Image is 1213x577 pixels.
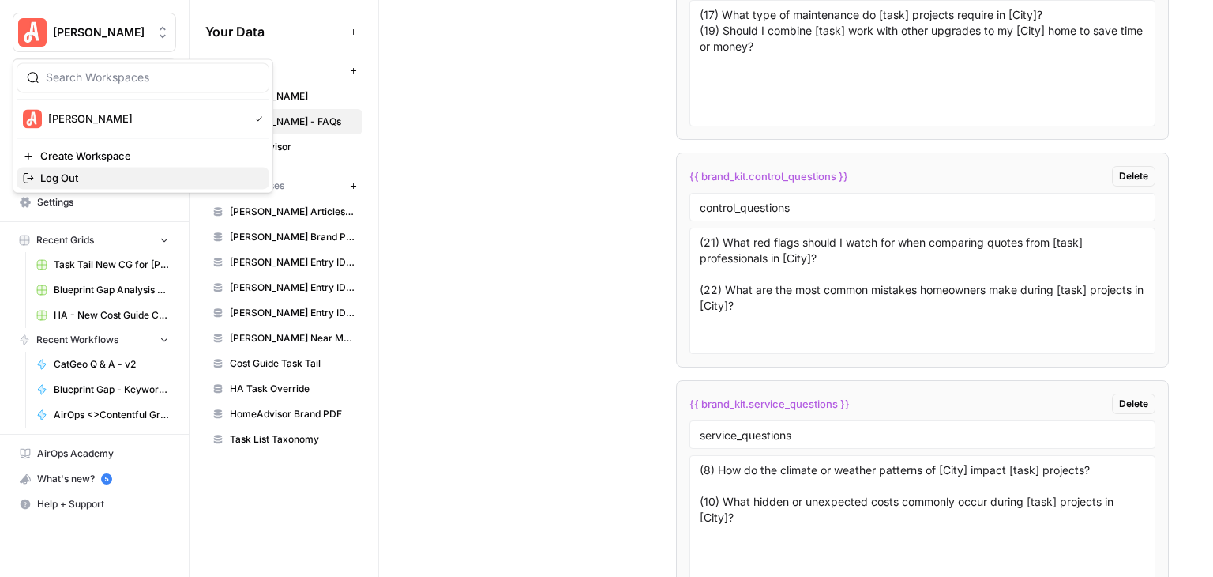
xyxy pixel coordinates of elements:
[40,148,257,164] span: Create Workspace
[40,170,257,186] span: Log Out
[1119,169,1148,183] span: Delete
[205,376,362,402] a: HA Task Override
[230,382,355,396] span: HA Task Override
[205,402,362,427] a: HomeAdvisor Brand PDF
[205,134,362,160] a: HomeAdvisor
[230,407,355,421] span: HomeAdvisor Brand PDF
[230,356,355,371] span: Cost Guide Task Tail
[230,331,355,345] span: [PERSON_NAME] Near Me Sitemap
[205,84,362,109] a: [PERSON_NAME]
[13,190,176,215] a: Settings
[205,22,344,41] span: Your Data
[230,140,355,154] span: HomeAdvisor
[37,447,169,461] span: AirOps Academy
[54,357,169,371] span: CatGeo Q & A - v2
[700,462,1145,575] textarea: (8) How do the climate or weather patterns of [City] impact [task] projects? (10) What hidden or ...
[13,492,176,517] button: Help + Support
[13,466,176,492] button: What's new? 5
[54,283,169,297] span: Blueprint Gap Analysis Grid
[54,258,169,272] span: Task Tail New CG for [PERSON_NAME] Grid
[1119,397,1148,411] span: Delete
[29,252,176,277] a: Task Tail New CG for [PERSON_NAME] Grid
[13,441,176,466] a: AirOps Academy
[689,168,848,184] span: {{ brand_kit.control_questions }}
[230,432,355,447] span: Task List Taxonomy
[689,396,850,412] span: {{ brand_kit.service_questions }}
[36,233,94,247] span: Recent Grids
[205,224,362,250] a: [PERSON_NAME] Brand PDF
[54,383,169,397] span: Blueprint Gap - Keyword Idea Generator
[230,89,355,104] span: [PERSON_NAME]
[700,7,1145,119] textarea: (17) What type of maintenance do [task] projects require in [City]? (19) Should I combine [task] ...
[205,326,362,351] a: [PERSON_NAME] Near Me Sitemap
[18,18,47,47] img: Angi Logo
[205,275,362,300] a: [PERSON_NAME] Entry IDs: Questions
[205,199,362,224] a: [PERSON_NAME] Articles Sitemaps
[36,333,118,347] span: Recent Workflows
[13,228,176,252] button: Recent Grids
[230,281,355,295] span: [PERSON_NAME] Entry IDs: Questions
[101,473,112,485] a: 5
[1112,166,1155,187] button: Delete
[17,145,269,167] a: Create Workspace
[13,328,176,352] button: Recent Workflows
[205,250,362,275] a: [PERSON_NAME] Entry IDs: Location
[205,300,362,326] a: [PERSON_NAME] Entry IDs: Unified Task
[29,277,176,303] a: Blueprint Gap Analysis Grid
[205,109,362,134] a: [PERSON_NAME] - FAQs
[1112,394,1155,414] button: Delete
[700,200,1145,214] input: Variable Name
[13,467,175,491] div: What's new?
[205,351,362,376] a: Cost Guide Task Tail
[53,25,148,40] span: [PERSON_NAME]
[13,58,273,193] div: Workspace: Angi
[29,303,176,328] a: HA - New Cost Guide Creation Grid
[230,306,355,320] span: [PERSON_NAME] Entry IDs: Unified Task
[700,235,1145,347] textarea: (21) What red flags should I watch for when comparing quotes from [task] professionals in [City]?...
[46,70,259,85] input: Search Workspaces
[205,427,362,452] a: Task List Taxonomy
[29,402,176,428] a: AirOps <>Contentful Grouped Answers per Question CSV
[54,308,169,322] span: HA - New Cost Guide Creation Grid
[230,205,355,219] span: [PERSON_NAME] Articles Sitemaps
[230,255,355,270] span: [PERSON_NAME] Entry IDs: Location
[48,111,242,126] span: [PERSON_NAME]
[104,475,108,483] text: 5
[37,195,169,209] span: Settings
[54,408,169,422] span: AirOps <>Contentful Grouped Answers per Question CSV
[230,115,355,129] span: [PERSON_NAME] - FAQs
[29,377,176,402] a: Blueprint Gap - Keyword Idea Generator
[230,230,355,244] span: [PERSON_NAME] Brand PDF
[700,428,1145,442] input: Variable Name
[37,497,169,511] span: Help + Support
[13,13,176,52] button: Workspace: Angi
[17,167,269,189] a: Log Out
[23,109,42,128] img: Angi Logo
[29,352,176,377] a: CatGeo Q & A - v2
